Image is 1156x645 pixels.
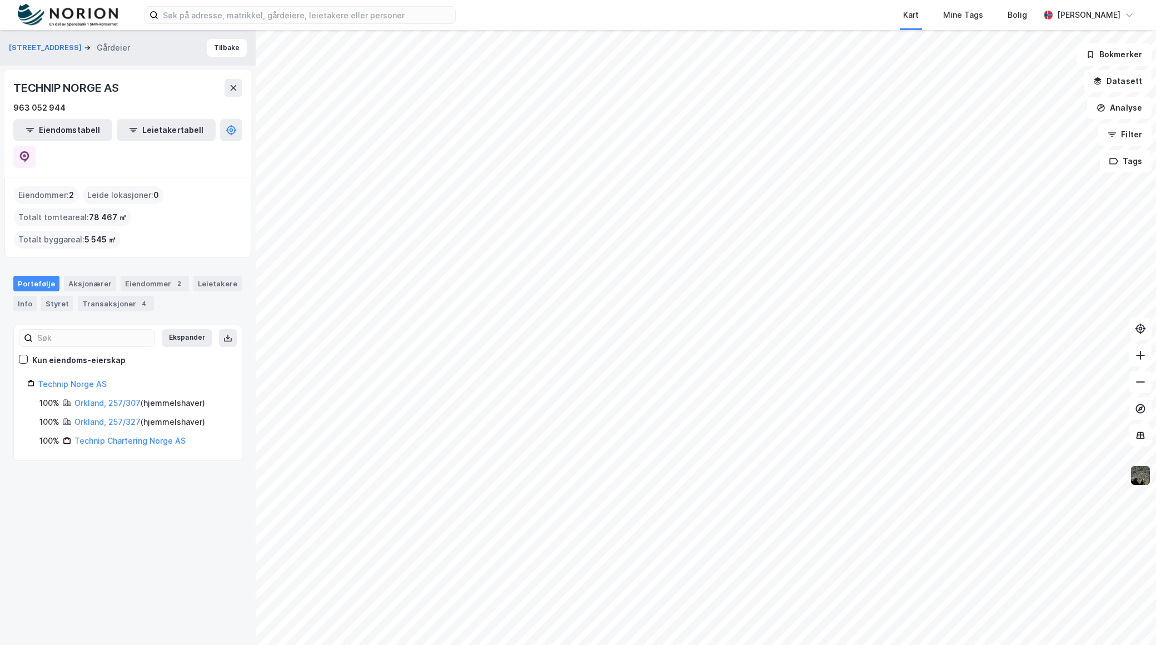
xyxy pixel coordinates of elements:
[1098,123,1152,146] button: Filter
[32,354,126,367] div: Kun eiendoms-eierskap
[13,101,66,115] div: 963 052 944
[97,41,130,54] div: Gårdeier
[64,276,116,291] div: Aksjonærer
[39,415,59,429] div: 100%
[14,186,78,204] div: Eiendommer :
[74,398,141,408] a: Orkland, 257/307
[84,233,116,246] span: 5 545 ㎡
[1008,8,1027,22] div: Bolig
[121,276,189,291] div: Eiendommer
[138,298,150,309] div: 4
[903,8,919,22] div: Kart
[69,188,74,202] span: 2
[14,231,121,249] div: Totalt byggareal :
[1077,43,1152,66] button: Bokmerker
[13,296,37,311] div: Info
[78,296,154,311] div: Transaksjoner
[173,278,185,289] div: 2
[33,330,155,346] input: Søk
[74,396,205,410] div: ( hjemmelshaver )
[74,436,186,445] a: Technip Chartering Norge AS
[193,276,242,291] div: Leietakere
[14,209,131,226] div: Totalt tomteareal :
[207,39,247,57] button: Tilbake
[9,42,84,53] button: [STREET_ADDRESS]
[1100,150,1152,172] button: Tags
[1100,592,1156,645] iframe: Chat Widget
[1057,8,1120,22] div: [PERSON_NAME]
[13,276,59,291] div: Portefølje
[13,119,112,141] button: Eiendomstabell
[74,415,205,429] div: ( hjemmelshaver )
[89,211,127,224] span: 78 467 ㎡
[13,79,121,97] div: TECHNIP NORGE AS
[1130,465,1151,486] img: 9k=
[1084,70,1152,92] button: Datasett
[38,379,107,389] a: Technip Norge AS
[39,434,59,448] div: 100%
[158,7,455,23] input: Søk på adresse, matrikkel, gårdeiere, leietakere eller personer
[41,296,73,311] div: Styret
[117,119,216,141] button: Leietakertabell
[1100,592,1156,645] div: Kontrollprogram for chat
[83,186,163,204] div: Leide lokasjoner :
[74,417,141,426] a: Orkland, 257/327
[1087,97,1152,119] button: Analyse
[153,188,159,202] span: 0
[18,4,118,27] img: norion-logo.80e7a08dc31c2e691866.png
[162,329,212,347] button: Ekspander
[39,396,59,410] div: 100%
[943,8,983,22] div: Mine Tags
